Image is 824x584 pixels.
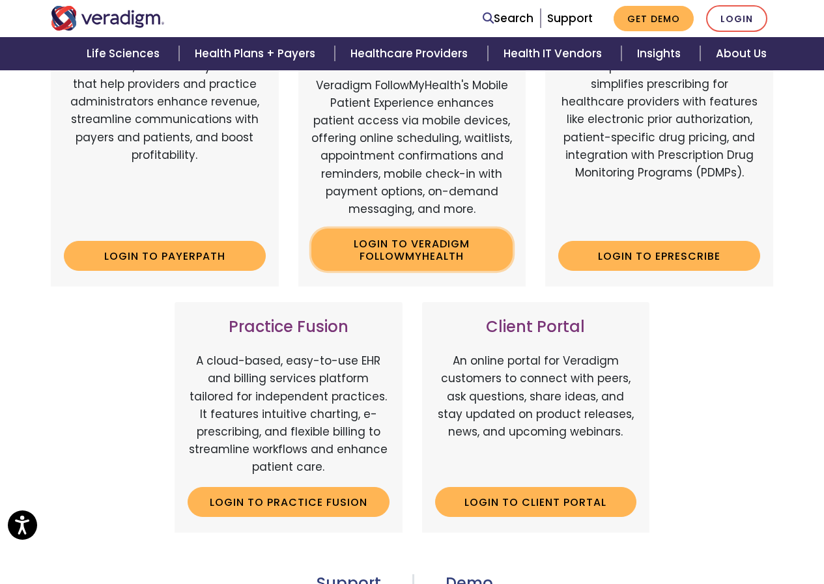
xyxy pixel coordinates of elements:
[311,77,513,219] p: Veradigm FollowMyHealth's Mobile Patient Experience enhances patient access via mobile devices, o...
[179,37,335,70] a: Health Plans + Payers
[188,487,390,517] a: Login to Practice Fusion
[188,318,390,337] h3: Practice Fusion
[558,241,760,271] a: Login to ePrescribe
[188,352,390,476] p: A cloud-based, easy-to-use EHR and billing services platform tailored for independent practices. ...
[64,241,266,271] a: Login to Payerpath
[488,37,621,70] a: Health IT Vendors
[547,10,593,26] a: Support
[335,37,487,70] a: Healthcare Providers
[435,352,637,476] p: An online portal for Veradigm customers to connect with peers, ask questions, share ideas, and st...
[483,10,533,27] a: Search
[71,37,179,70] a: Life Sciences
[621,37,700,70] a: Insights
[435,318,637,337] h3: Client Portal
[311,229,513,271] a: Login to Veradigm FollowMyHealth
[558,58,760,230] p: A comprehensive solution that simplifies prescribing for healthcare providers with features like ...
[435,487,637,517] a: Login to Client Portal
[700,37,782,70] a: About Us
[706,5,767,32] a: Login
[614,6,694,31] a: Get Demo
[51,6,165,31] img: Veradigm logo
[64,58,266,230] p: Web-based, user-friendly solutions that help providers and practice administrators enhance revenu...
